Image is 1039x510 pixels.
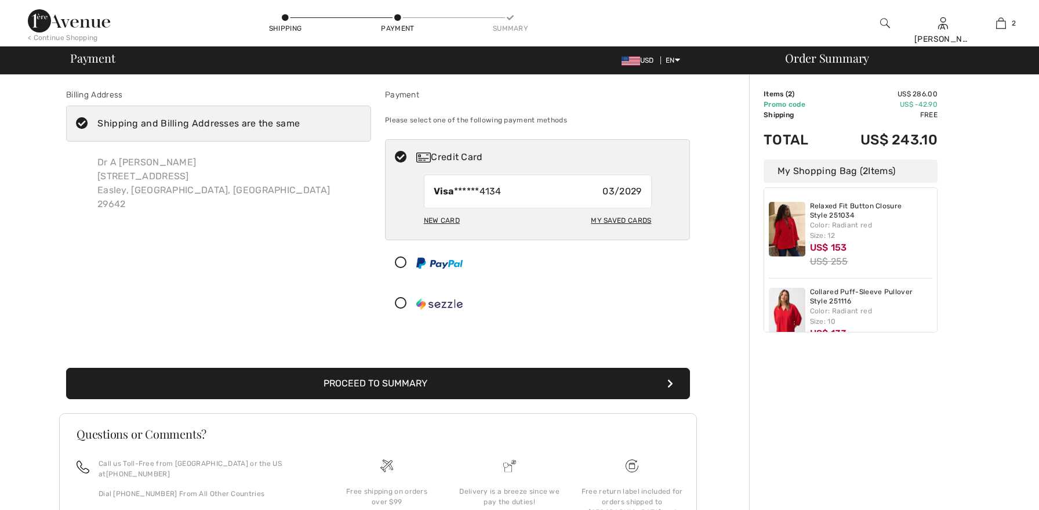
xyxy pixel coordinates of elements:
[503,460,516,472] img: Delivery is a breeze since we pay the duties!
[764,89,827,99] td: Items ( )
[810,256,848,267] s: US$ 255
[810,306,933,327] div: Color: Radiant red Size: 10
[764,120,827,160] td: Total
[810,288,933,306] a: Collared Puff-Sleeve Pullover Style 251116
[666,56,680,64] span: EN
[416,150,682,164] div: Credit Card
[70,52,115,64] span: Payment
[77,461,89,473] img: call
[335,486,439,507] div: Free shipping on orders over $99
[416,258,463,269] img: PayPal
[28,32,98,43] div: < Continue Shopping
[771,52,1032,64] div: Order Summary
[268,23,303,34] div: Shipping
[99,458,311,479] p: Call us Toll-Free from [GEOGRAPHIC_DATA] or the US at
[863,165,868,176] span: 2
[996,16,1006,30] img: My Bag
[626,460,638,472] img: Free shipping on orders over $99
[827,120,938,160] td: US$ 243.10
[764,110,827,120] td: Shipping
[810,328,847,339] span: US$ 133
[938,16,948,30] img: My Info
[810,242,847,253] span: US$ 153
[385,106,690,135] div: Please select one of the following payment methods
[810,220,933,241] div: Color: Radiant red Size: 12
[764,160,938,183] div: My Shopping Bag ( Items)
[66,368,690,399] button: Proceed to Summary
[385,89,690,101] div: Payment
[28,9,110,32] img: 1ère Avenue
[1012,18,1016,28] span: 2
[97,117,300,131] div: Shipping and Billing Addresses are the same
[457,486,562,507] div: Delivery is a breeze since we pay the duties!
[380,23,415,34] div: Payment
[602,185,641,198] span: 03/2029
[99,489,311,499] p: Dial [PHONE_NUMBER] From All Other Countries
[827,110,938,120] td: Free
[380,460,393,472] img: Free shipping on orders over $99
[827,99,938,110] td: US$ -42.90
[764,99,827,110] td: Promo code
[416,153,431,162] img: Credit Card
[810,202,933,220] a: Relaxed Fit Button Closure Style 251034
[66,89,371,101] div: Billing Address
[972,16,1029,30] a: 2
[788,90,792,98] span: 2
[434,186,454,197] strong: Visa
[827,89,938,99] td: US$ 286.00
[622,56,640,66] img: US Dollar
[880,16,890,30] img: search the website
[88,146,339,220] div: Dr A [PERSON_NAME] [STREET_ADDRESS] Easley, [GEOGRAPHIC_DATA], [GEOGRAPHIC_DATA] 29642
[622,56,659,64] span: USD
[938,17,948,28] a: Sign In
[416,298,463,310] img: Sezzle
[769,202,805,256] img: Relaxed Fit Button Closure Style 251034
[769,288,805,342] img: Collared Puff-Sleeve Pullover Style 251116
[591,211,651,230] div: My Saved Cards
[424,211,460,230] div: New Card
[106,470,170,478] a: [PHONE_NUMBER]
[77,428,680,440] h3: Questions or Comments?
[914,21,971,45] div: A [PERSON_NAME]
[493,23,528,34] div: Summary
